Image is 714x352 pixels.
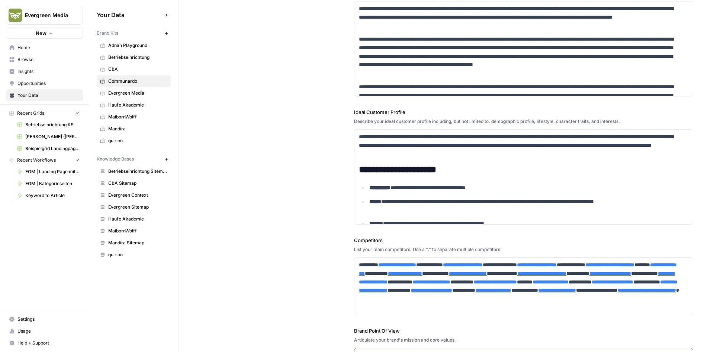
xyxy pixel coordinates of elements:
[97,75,171,87] a: Communardo
[17,92,80,99] span: Your Data
[14,190,83,202] a: Keyword to Article
[108,168,167,175] span: Betriebseinrichtung Sitemap
[108,42,167,49] span: Adnan Playground
[97,156,134,162] span: Knowledge Bases
[97,249,171,261] a: quirion
[25,168,80,175] span: EGM | Landing Page mit bestehender Struktur
[108,216,167,222] span: Haufe Akademie
[108,102,167,108] span: Haufe Akademie
[108,204,167,210] span: Evergreen Sitemap
[97,225,171,237] a: MaibornWolff
[97,201,171,213] a: Evergreen Sitemap
[6,42,83,54] a: Home
[25,192,80,199] span: Keyword to Article
[354,327,693,334] label: Brand Point Of View
[14,166,83,178] a: EGM | Landing Page mit bestehender Struktur
[17,316,80,323] span: Settings
[97,63,171,75] a: C&A
[108,54,167,61] span: Betriebseinrichtung
[6,337,83,349] button: Help + Support
[97,39,171,51] a: Adnan Playground
[97,237,171,249] a: Mandira Sitemap
[97,51,171,63] a: Betriebseinrichtung
[17,110,44,117] span: Recent Grids
[6,325,83,337] a: Usage
[6,66,83,77] a: Insights
[14,143,83,155] a: Beispielgrid Landingpages mit HMTL-Struktur
[17,44,80,51] span: Home
[17,157,56,164] span: Recent Workflows
[6,89,83,101] a: Your Data
[354,118,693,125] div: Describe your ideal customer profile including, but not limited to, demographic profile, lifestyl...
[6,54,83,66] a: Browse
[25,121,80,128] span: Betriebseinrichtung KS
[36,29,46,37] span: New
[354,337,693,343] div: Articulate your brand's mission and core values.
[108,90,167,96] span: Evergreen Media
[17,340,80,346] span: Help + Support
[9,9,22,22] img: Evergreen Media Logo
[108,180,167,187] span: C&A Sitemap
[6,77,83,89] a: Opportunities
[17,68,80,75] span: Insights
[25,133,80,140] span: [PERSON_NAME] ([PERSON_NAME])
[97,213,171,225] a: Haufe Akademie
[14,178,83,190] a: EGM | Kategorieseiten
[14,119,83,131] a: Betriebseinrichtung KS
[25,12,70,19] span: Evergreen Media
[6,108,83,119] button: Recent Grids
[17,56,80,63] span: Browse
[97,30,118,37] span: Brand Kits
[108,78,167,85] span: Communardo
[17,80,80,87] span: Opportunities
[354,246,693,253] div: List your main competitors. Use a "," to separate multiple competitors.
[354,108,693,116] label: Ideal Customer Profile
[97,135,171,147] a: quirion
[108,114,167,120] span: MaibornWolff
[108,228,167,234] span: MaibornWolff
[97,189,171,201] a: Evergreen Context
[108,240,167,246] span: Mandira Sitemap
[97,99,171,111] a: Haufe Akademie
[6,28,83,39] button: New
[108,66,167,73] span: C&A
[97,177,171,189] a: C&A Sitemap
[108,192,167,199] span: Evergreen Context
[25,180,80,187] span: EGM | Kategorieseiten
[25,145,80,152] span: Beispielgrid Landingpages mit HMTL-Struktur
[14,131,83,143] a: [PERSON_NAME] ([PERSON_NAME])
[97,87,171,99] a: Evergreen Media
[97,165,171,177] a: Betriebseinrichtung Sitemap
[108,137,167,144] span: quirion
[17,328,80,334] span: Usage
[97,10,162,19] span: Your Data
[6,155,83,166] button: Recent Workflows
[354,237,693,244] label: Competitors
[6,6,83,25] button: Workspace: Evergreen Media
[108,126,167,132] span: Mandira
[97,111,171,123] a: MaibornWolff
[108,251,167,258] span: quirion
[6,313,83,325] a: Settings
[97,123,171,135] a: Mandira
